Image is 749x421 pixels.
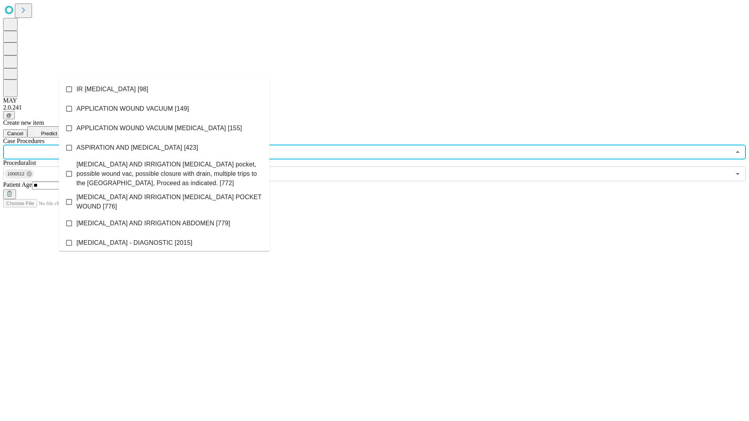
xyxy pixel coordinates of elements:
span: ASPIRATION AND [MEDICAL_DATA] [423] [76,143,198,152]
div: 1000512 [4,169,34,179]
span: Predict [41,131,57,136]
button: Open [732,168,743,179]
button: @ [3,111,15,119]
span: Scheduled Procedure [3,138,44,144]
span: APPLICATION WOUND VACUUM [MEDICAL_DATA] [155] [76,124,242,133]
span: Proceduralist [3,159,36,166]
span: Create new item [3,119,44,126]
span: APPLICATION WOUND VACUUM [149] [76,104,189,113]
div: 2.0.241 [3,104,746,111]
div: MAY [3,97,746,104]
button: Cancel [3,129,27,138]
span: IR [MEDICAL_DATA] [98] [76,85,148,94]
span: [MEDICAL_DATA] - DIAGNOSTIC [2015] [76,238,192,248]
span: @ [6,112,12,118]
button: Close [732,147,743,157]
span: Patient Age [3,181,32,188]
span: [MEDICAL_DATA] AND IRRIGATION [MEDICAL_DATA] POCKET WOUND [776] [76,193,263,211]
span: [MEDICAL_DATA] AND IRRIGATION [MEDICAL_DATA] pocket, possible wound vac, possible closure with dr... [76,160,263,188]
span: 1000512 [4,170,28,179]
button: Predict [27,126,63,138]
span: Cancel [7,131,23,136]
span: [MEDICAL_DATA] AND IRRIGATION ABDOMEN [779] [76,219,230,228]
